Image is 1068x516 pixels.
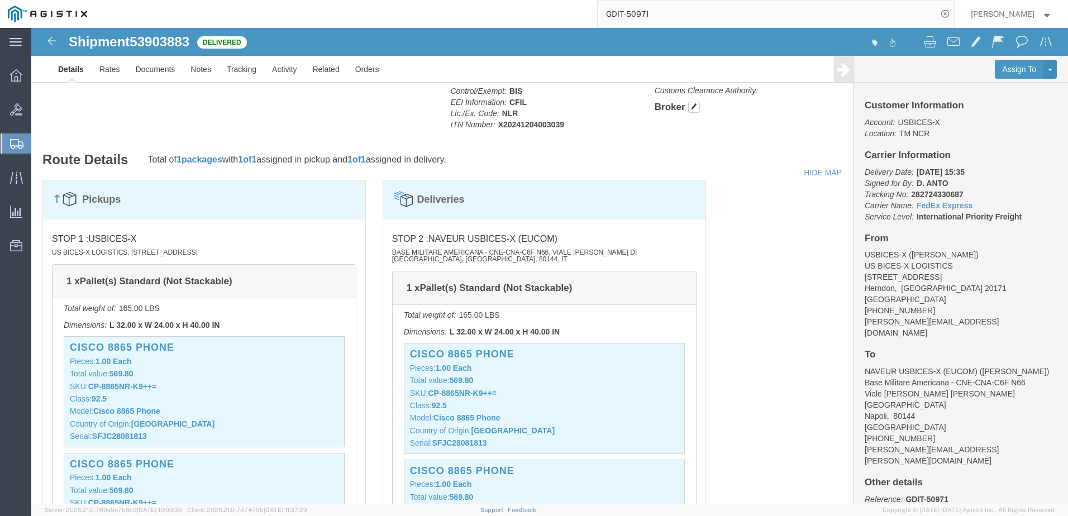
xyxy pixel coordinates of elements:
[137,507,182,513] span: [DATE] 10:09:35
[508,507,536,513] a: Feedback
[480,507,508,513] a: Support
[883,505,1055,515] span: Copyright © [DATE]-[DATE] Agistix Inc., All Rights Reserved
[45,507,182,513] span: Server: 2025.21.0-769a9a7b8c3
[970,7,1053,21] button: [PERSON_NAME]
[8,6,87,22] img: logo
[971,8,1034,20] span: Dylan Jewell
[598,1,937,27] input: Search for shipment number, reference number
[31,28,1068,504] iframe: FS Legacy Container
[264,507,307,513] span: [DATE] 11:37:29
[187,507,307,513] span: Client: 2025.21.0-7d7479b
